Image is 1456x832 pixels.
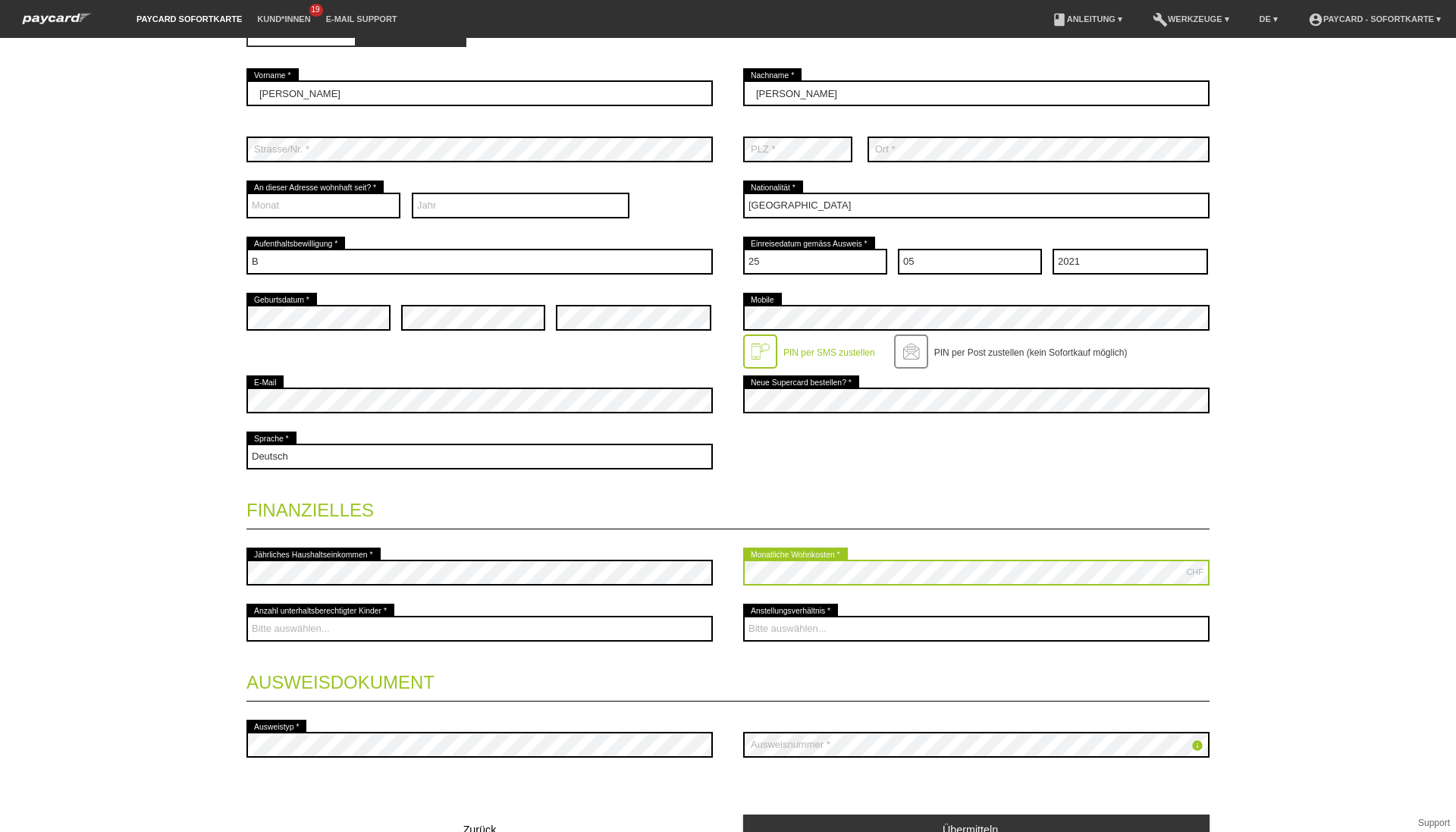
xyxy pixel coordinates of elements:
[934,347,1128,358] label: PIN per Post zustellen (kein Sofortkauf möglich)
[1153,12,1168,27] i: build
[15,17,99,29] a: paycard Sofortkarte
[1418,818,1450,828] a: Support
[1191,739,1203,752] i: info
[783,347,875,358] label: PIN per SMS zustellen
[1191,741,1203,754] a: info
[129,14,249,24] a: paycard Sofortkarte
[318,14,405,24] a: E-Mail Support
[309,4,323,17] span: 19
[1145,14,1237,24] a: buildWerkzeuge ▾
[15,11,99,27] img: paycard Sofortkarte
[249,14,318,24] a: Kund*innen
[1308,12,1323,27] i: account_circle
[1252,14,1285,24] a: DE ▾
[1301,14,1448,24] a: account_circlepaycard - Sofortkarte ▾
[1052,12,1067,27] i: book
[1044,14,1130,24] a: bookAnleitung ▾
[1186,567,1203,576] div: CHF
[246,657,1210,702] legend: Ausweisdokument
[246,485,1210,529] legend: Finanzielles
